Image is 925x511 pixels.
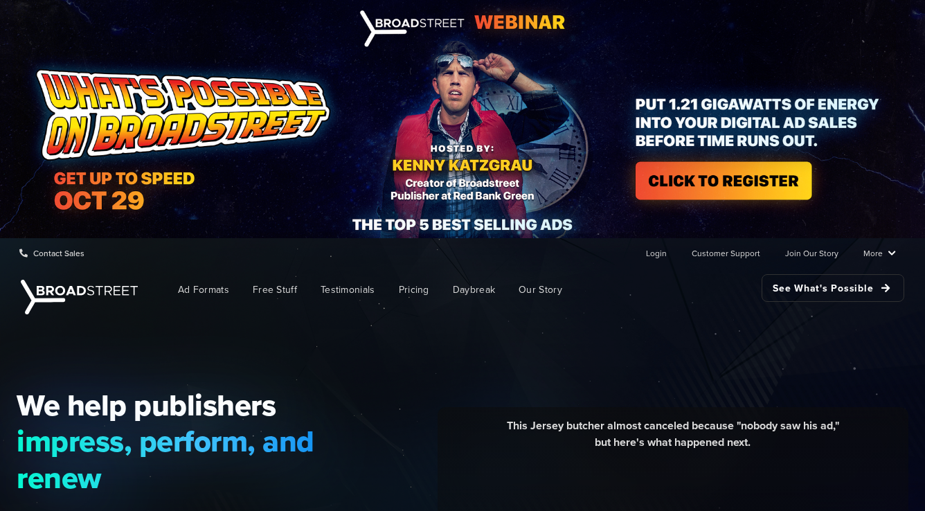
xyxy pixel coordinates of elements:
[646,239,667,267] a: Login
[310,274,386,305] a: Testimonials
[442,274,505,305] a: Daybreak
[692,239,760,267] a: Customer Support
[17,387,370,423] span: We help publishers
[178,283,229,297] span: Ad Formats
[253,283,297,297] span: Free Stuff
[519,283,562,297] span: Our Story
[785,239,838,267] a: Join Our Story
[448,418,898,461] div: This Jersey butcher almost canceled because "nobody saw his ad," but here's what happened next.
[242,274,307,305] a: Free Stuff
[762,274,904,302] a: See What's Possible
[321,283,375,297] span: Testimonials
[399,283,429,297] span: Pricing
[168,274,240,305] a: Ad Formats
[21,280,138,314] img: Broadstreet | The Ad Manager for Small Publishers
[508,274,573,305] a: Our Story
[17,423,370,496] span: impress, perform, and renew
[863,239,896,267] a: More
[145,267,904,312] nav: Main
[453,283,495,297] span: Daybreak
[388,274,440,305] a: Pricing
[19,239,84,267] a: Contact Sales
